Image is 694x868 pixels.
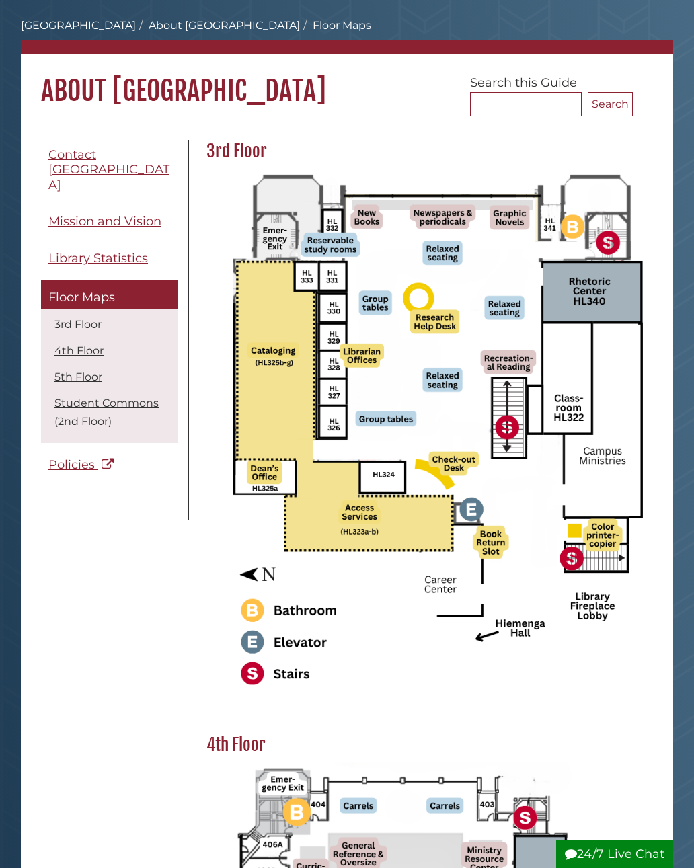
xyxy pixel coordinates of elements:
h1: About [GEOGRAPHIC_DATA] [21,54,673,108]
div: Guide Pages [41,140,178,487]
span: Floor Maps [48,290,115,305]
span: Policies [48,457,95,472]
button: Search [588,92,633,116]
a: 5th Floor [54,370,102,383]
h2: 3rd Floor [200,141,652,162]
h2: 4th Floor [200,734,652,756]
a: Mission and Vision [41,206,178,237]
a: Student Commons (2nd Floor) [54,397,159,428]
button: 24/7 Live Chat [556,840,673,868]
span: Mission and Vision [48,214,161,229]
li: Floor Maps [300,17,371,34]
a: 3rd Floor [54,318,102,331]
span: Contact [GEOGRAPHIC_DATA] [48,147,169,192]
a: About [GEOGRAPHIC_DATA] [149,19,300,32]
a: Policies [41,450,178,480]
nav: breadcrumb [21,17,673,54]
a: Floor Maps [41,280,178,309]
a: [GEOGRAPHIC_DATA] [21,19,136,32]
a: 4th Floor [54,344,104,357]
span: Library Statistics [48,251,148,266]
a: Library Statistics [41,243,178,274]
a: Contact [GEOGRAPHIC_DATA] [41,140,178,200]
